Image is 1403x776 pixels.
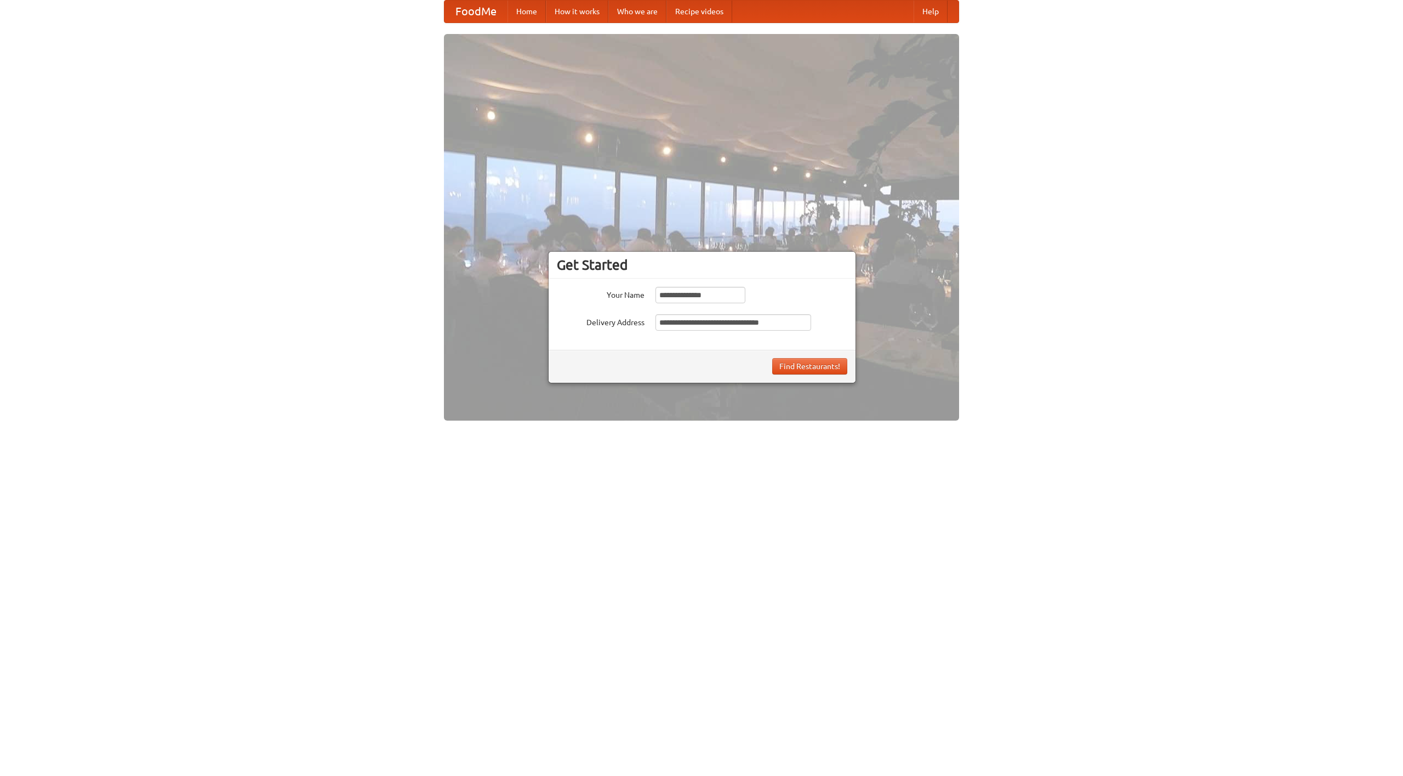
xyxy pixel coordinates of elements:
a: Help [914,1,948,22]
a: How it works [546,1,608,22]
a: Who we are [608,1,666,22]
a: FoodMe [444,1,507,22]
a: Home [507,1,546,22]
a: Recipe videos [666,1,732,22]
label: Delivery Address [557,314,645,328]
h3: Get Started [557,257,847,273]
label: Your Name [557,287,645,301]
button: Find Restaurants! [772,358,847,375]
